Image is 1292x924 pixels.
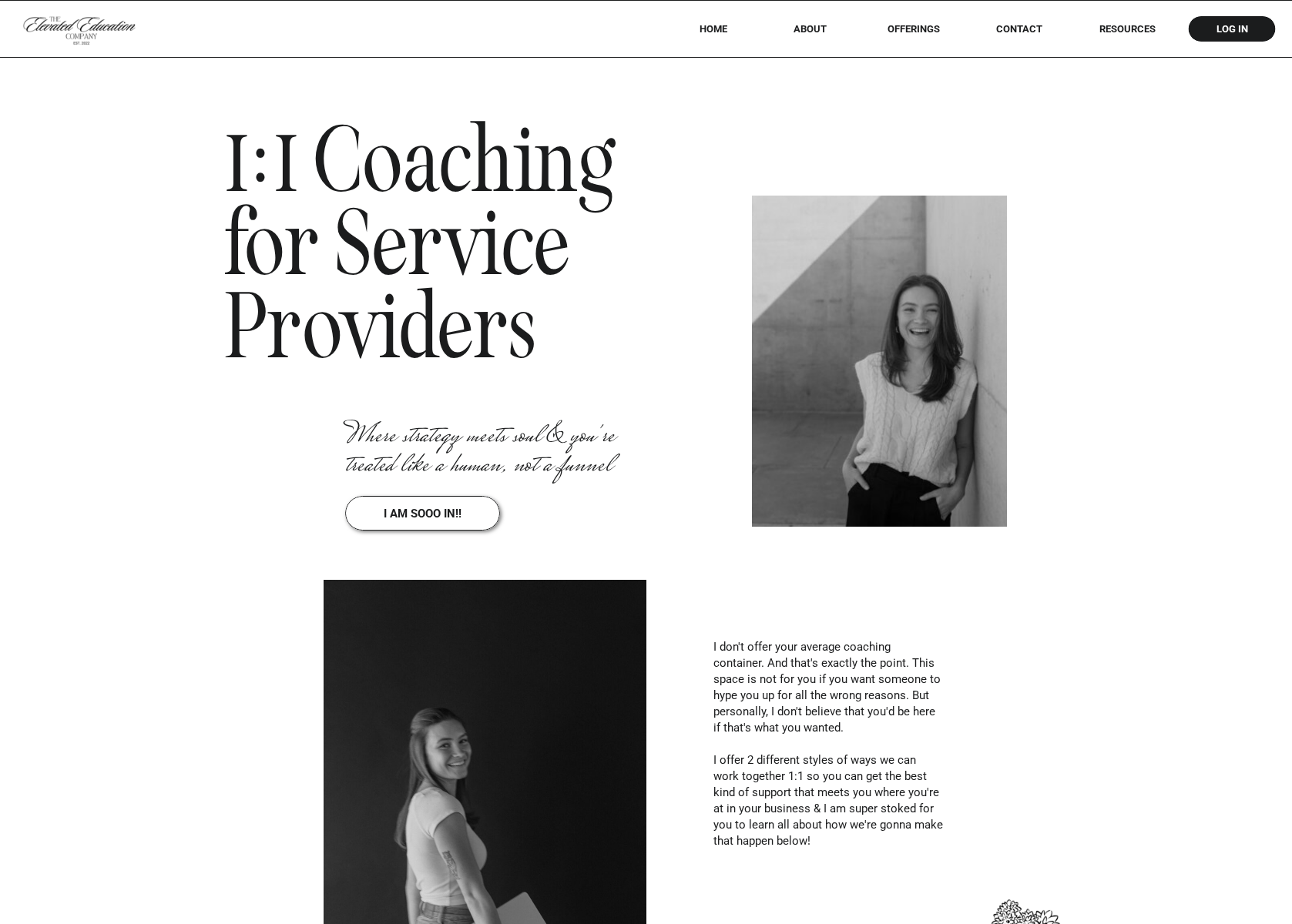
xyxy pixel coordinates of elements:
a: offerings [865,23,961,35]
p: Where strategy meets soul & you're treated like a human, not a funnel [345,423,653,474]
p: I don't offer your average coaching container. And that's exactly the point. This space is not fo... [713,639,943,857]
h1: 1:1 Coaching for Service Providers [225,119,637,383]
a: About [783,23,837,35]
a: HOME [679,23,747,35]
a: i am sooo in!! [368,507,478,516]
a: RESOURCES [1078,23,1176,35]
a: log in [1202,23,1262,35]
a: Contact [985,23,1053,35]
